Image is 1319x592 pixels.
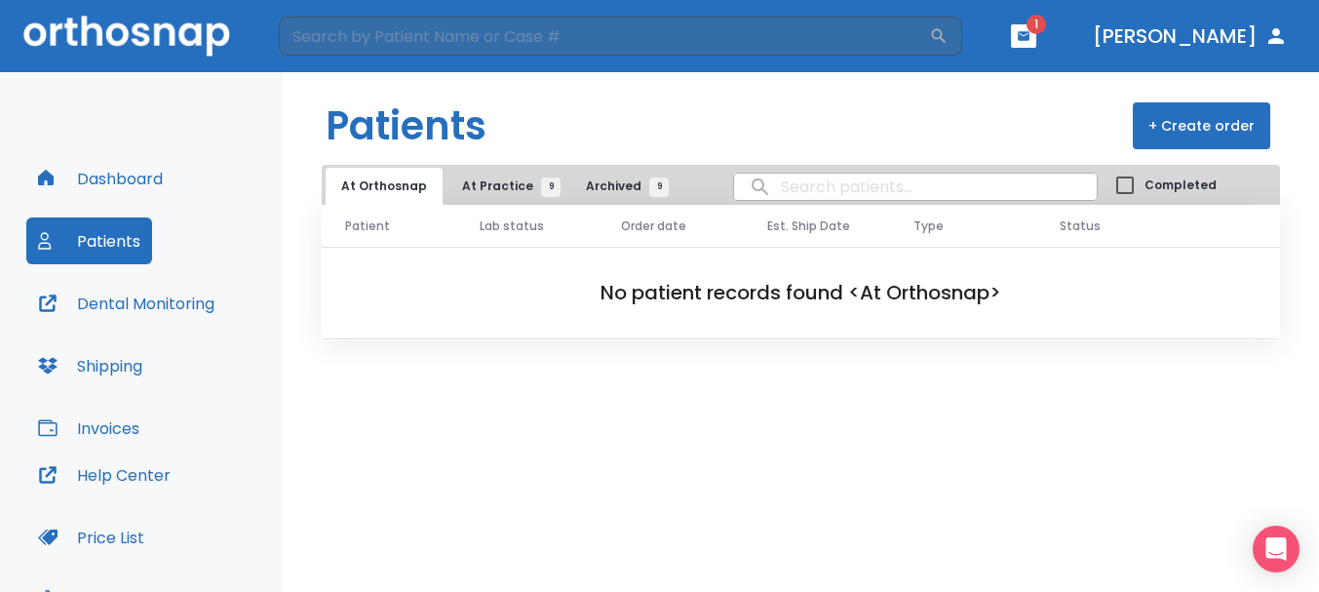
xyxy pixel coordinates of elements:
img: Orthosnap [23,16,230,56]
span: Patient [345,217,390,235]
h2: No patient records found <At Orthosnap> [353,278,1249,307]
button: Invoices [26,405,151,452]
button: [PERSON_NAME] [1085,19,1296,54]
span: 9 [649,178,669,197]
div: tabs [326,168,679,205]
button: Dental Monitoring [26,280,226,327]
button: + Create order [1133,102,1270,149]
button: Patients [26,217,152,264]
span: 1 [1027,15,1046,34]
input: Search by Patient Name or Case # [279,17,929,56]
span: At Practice [462,178,551,195]
input: search [734,168,1097,206]
h1: Patients [326,97,486,155]
span: Completed [1144,177,1217,194]
span: Archived [586,178,659,195]
button: Price List [26,514,156,561]
button: Help Center [26,452,182,498]
span: Order date [621,217,686,235]
div: Open Intercom Messenger [1253,526,1300,572]
span: Est. Ship Date [767,217,850,235]
span: Type [913,217,944,235]
span: Status [1060,217,1101,235]
button: Dashboard [26,155,175,202]
button: Shipping [26,342,154,389]
button: At Orthosnap [326,168,443,205]
span: 9 [541,178,561,197]
span: Lab status [480,217,544,235]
